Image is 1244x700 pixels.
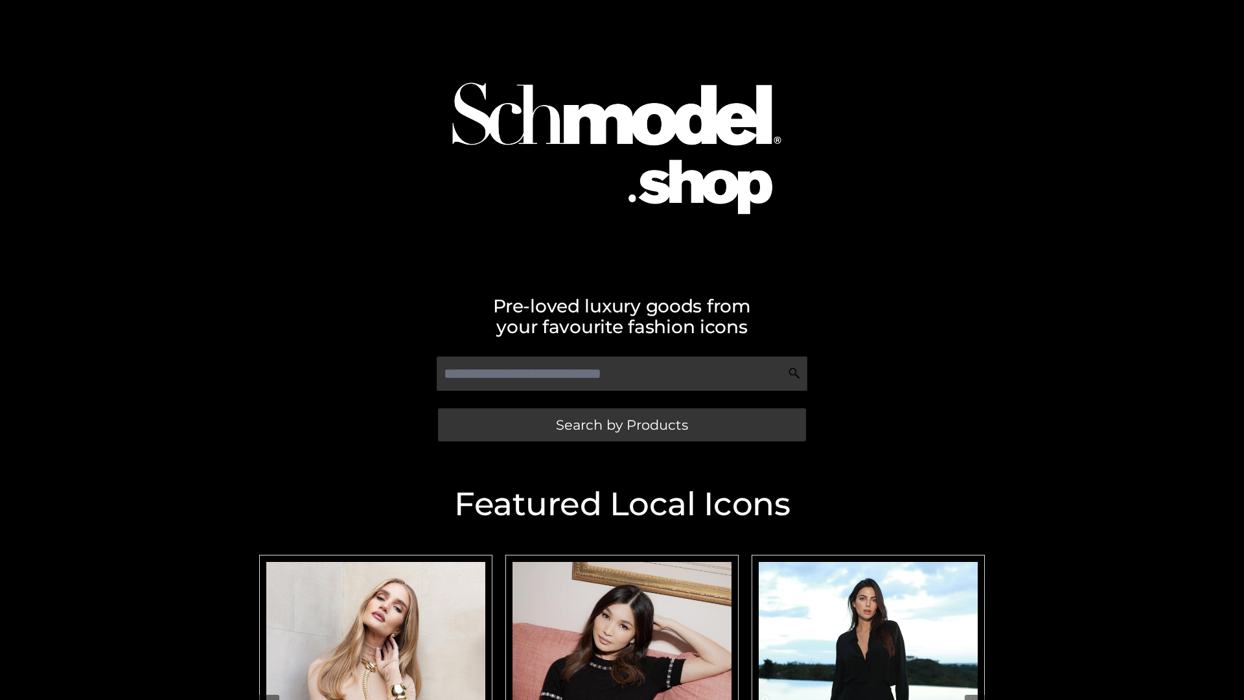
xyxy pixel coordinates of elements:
a: Search by Products [438,408,806,441]
span: Search by Products [556,418,688,432]
img: Search Icon [788,367,801,380]
h2: Pre-loved luxury goods from your favourite fashion icons [253,296,991,337]
h2: Featured Local Icons​ [253,488,991,520]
